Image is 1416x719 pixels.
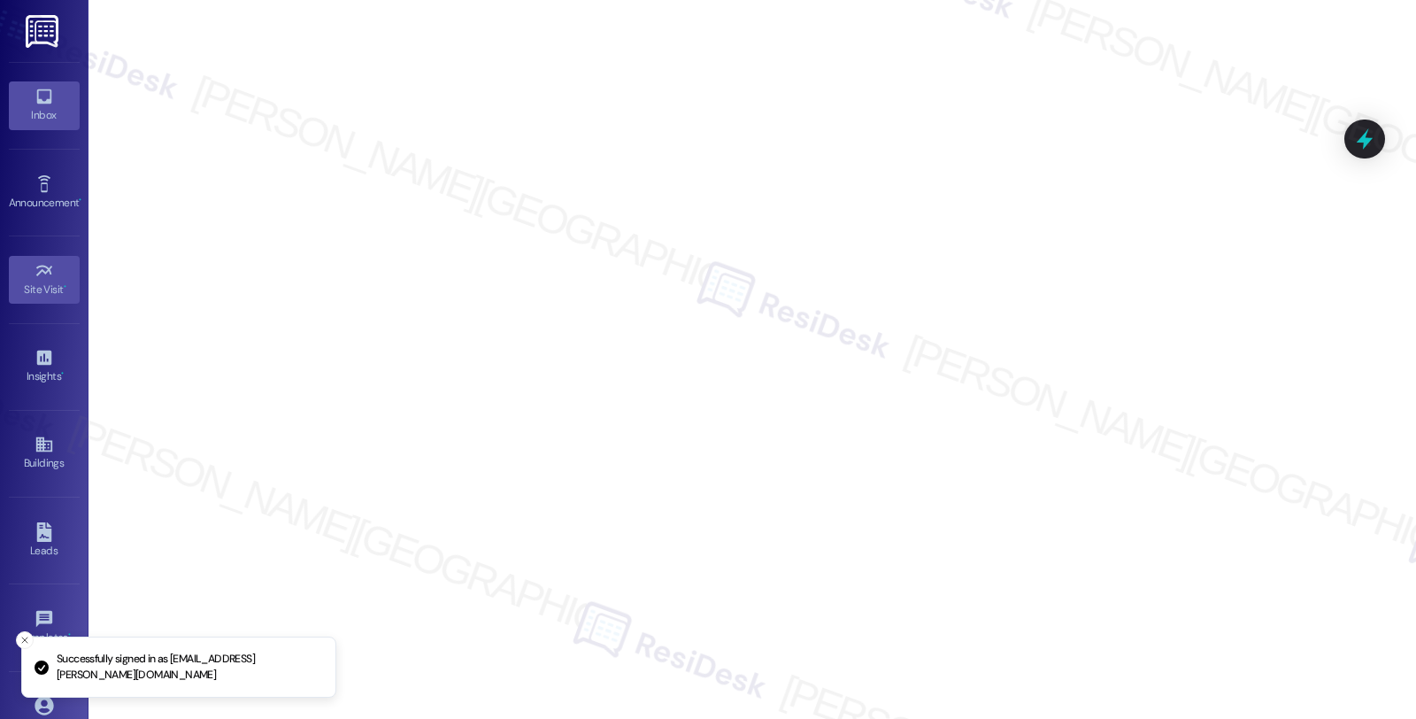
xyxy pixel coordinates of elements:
a: Leads [9,517,80,565]
p: Successfully signed in as [EMAIL_ADDRESS][PERSON_NAME][DOMAIN_NAME] [57,652,321,683]
a: Inbox [9,81,80,129]
span: • [64,281,66,293]
a: Templates • [9,604,80,652]
img: ResiDesk Logo [26,15,62,48]
a: Insights • [9,343,80,390]
span: • [61,367,64,380]
a: Buildings [9,429,80,477]
a: Site Visit • [9,256,80,304]
button: Close toast [16,631,34,649]
span: • [79,194,81,206]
